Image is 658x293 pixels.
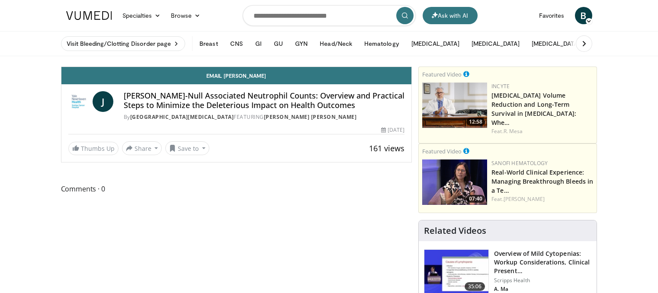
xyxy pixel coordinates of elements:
a: Visit Bleeding/Clotting Disorder page [61,36,186,51]
img: 7350bff6-2067-41fe-9408-af54c6d3e836.png.150x105_q85_crop-smart_upscale.png [422,83,487,128]
img: Yale Cancer Center [68,91,89,112]
span: 07:40 [466,195,485,203]
a: 12:58 [422,83,487,128]
a: Favorites [534,7,570,24]
span: 12:58 [466,118,485,126]
h4: Related Videos [424,226,486,236]
a: Specialties [117,7,166,24]
button: [MEDICAL_DATA] [466,35,525,52]
a: R. Mesa [504,127,523,135]
h3: Overview of Mild Cytopenias: Workup Considerations, Clinical Present… [494,249,591,275]
button: Breast [194,35,223,52]
a: [PERSON_NAME] [PERSON_NAME] [264,113,357,121]
button: [MEDICAL_DATA] [406,35,465,52]
a: Real-World Clinical Experience: Managing Breakthrough Bleeds in a Te… [491,168,593,194]
span: 161 views [369,143,404,153]
button: Share [122,141,162,155]
button: Hematology [359,35,404,52]
div: [DATE] [381,126,404,134]
p: Scripps Health [494,277,591,284]
button: [MEDICAL_DATA] [526,35,585,52]
a: 07:40 [422,159,487,205]
div: By FEATURING [124,113,405,121]
p: A. Ma [494,286,591,293]
span: Comments 0 [61,183,412,194]
button: GYN [290,35,313,52]
div: Feat. [491,195,593,203]
small: Featured Video [422,70,462,78]
img: 6aa0a66b-37bf-43c3-b9e3-ec824237b3d8.png.150x105_q85_crop-smart_upscale.png [422,159,487,205]
button: GI [250,35,267,52]
a: Email [PERSON_NAME] [61,67,412,84]
span: 35:06 [465,282,485,291]
a: Sanofi Hematology [491,159,548,167]
a: Browse [166,7,205,24]
a: [GEOGRAPHIC_DATA][MEDICAL_DATA] [130,113,234,121]
a: [MEDICAL_DATA] Volume Reduction and Long-Term Survival in [MEDICAL_DATA]: Whe… [491,91,576,127]
div: Feat. [491,127,593,135]
a: Incyte [491,83,510,90]
a: [PERSON_NAME] [504,195,545,203]
button: GU [269,35,288,52]
img: VuMedi Logo [66,11,112,20]
button: Ask with AI [423,7,478,24]
h4: [PERSON_NAME]-Null Associated Neutrophil Counts: Overview and Practical Steps to Minimize the Del... [124,91,405,110]
small: Featured Video [422,147,462,155]
a: Thumbs Up [68,142,119,155]
a: B [575,7,592,24]
input: Search topics, interventions [243,5,416,26]
a: J [93,91,113,112]
button: Head/Neck [315,35,357,52]
button: CNS [225,35,248,52]
button: Save to [165,141,209,155]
